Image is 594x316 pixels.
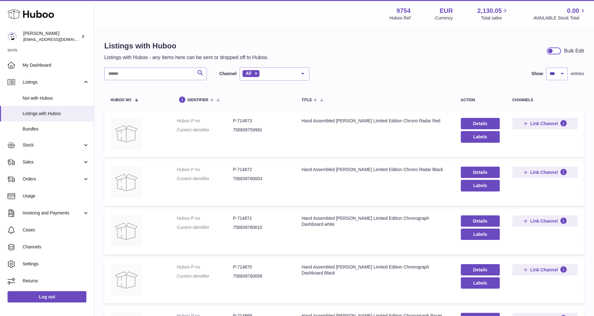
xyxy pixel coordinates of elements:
div: Hand Assembled [PERSON_NAME] Limited Edition Chronograph Dashboard Black [302,264,448,276]
a: Log out [8,291,86,302]
div: action [461,98,500,102]
span: Invoicing and Payments [23,210,83,216]
button: Labels [461,180,500,191]
dd: 756839760010 [233,225,289,230]
dd: P-714871 [233,215,289,221]
a: Details [461,215,500,227]
div: Bulk Edit [564,47,584,54]
dt: Current identifier [177,127,233,133]
span: 2,130.05 [477,7,502,15]
dt: Huboo P no [177,264,233,270]
span: title [302,98,312,102]
div: channels [512,98,578,102]
dt: Current identifier [177,273,233,279]
img: Hand Assembled Anthony James Limited Edition Chronograph Dashboard white [111,215,142,247]
dd: 756839760058 [233,273,289,279]
span: Channels [23,244,89,250]
a: Details [461,118,500,129]
strong: EUR [439,7,453,15]
dd: P-714873 [233,118,289,124]
span: Total sales [481,15,509,21]
span: My Dashboard [23,62,89,68]
span: Link Channel [530,169,558,175]
label: Channel [219,71,237,77]
h1: Listings with Huboo [104,41,269,51]
span: Cases [23,227,89,233]
span: Listings with Huboo [23,111,89,117]
img: Hand Assembled Anthony James Limited Edition Chrono Radar Black [111,167,142,198]
span: [EMAIL_ADDRESS][DOMAIN_NAME] [23,37,92,42]
a: 0.00 AVAILABLE Stock Total [533,7,586,21]
dd: P-714870 [233,264,289,270]
button: Link Channel [512,118,578,129]
span: identifier [188,98,209,102]
span: Listings [23,79,83,85]
img: Hand Assembled Anthony James Limited Edition Chrono Radar Red [111,118,142,149]
div: Currency [435,15,453,21]
img: info@fieldsluxury.london [8,32,17,41]
span: entries [571,71,584,77]
span: Link Channel [530,121,558,126]
dt: Current identifier [177,225,233,230]
button: Link Channel [512,167,578,178]
span: Settings [23,261,89,267]
p: Listings with Huboo - any items here can be sent or dropped off to Huboo. [104,54,269,61]
span: Link Channel [530,267,558,273]
span: Stock [23,142,83,148]
dt: Huboo P no [177,118,233,124]
label: Show [531,71,543,77]
span: Sales [23,159,83,165]
dd: 756839760003 [233,176,289,182]
span: Usage [23,193,89,199]
span: AVAILABLE Stock Total [533,15,586,21]
div: Hand Assembled [PERSON_NAME] Limited Edition Chrono Radar Red [302,118,448,124]
div: Hand Assembled [PERSON_NAME] Limited Edition Chrono Radar Black [302,167,448,173]
strong: 9754 [396,7,411,15]
a: Details [461,264,500,275]
dt: Huboo P no [177,215,233,221]
span: Link Channel [530,218,558,224]
span: All [246,71,251,76]
img: Hand Assembled Anthony James Limited Edition Chronograph Dashboard Black [111,264,142,296]
div: [PERSON_NAME] [23,30,80,42]
span: Not with Huboo [23,95,89,101]
button: Labels [461,131,500,142]
span: 0.00 [567,7,579,15]
span: Returns [23,278,89,284]
dt: Huboo P no [177,167,233,173]
button: Labels [461,229,500,240]
dd: P-714872 [233,167,289,173]
dd: 756839759991 [233,127,289,133]
a: 2,130.05 Total sales [477,7,509,21]
button: Link Channel [512,264,578,275]
button: Labels [461,277,500,289]
dt: Current identifier [177,176,233,182]
button: Link Channel [512,215,578,227]
span: Bundles [23,126,89,132]
div: Huboo Ref [390,15,411,21]
span: Huboo no [111,98,131,102]
span: Orders [23,176,83,182]
div: Hand Assembled [PERSON_NAME] Limited Edition Chronograph Dashboard white [302,215,448,227]
a: Details [461,167,500,178]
